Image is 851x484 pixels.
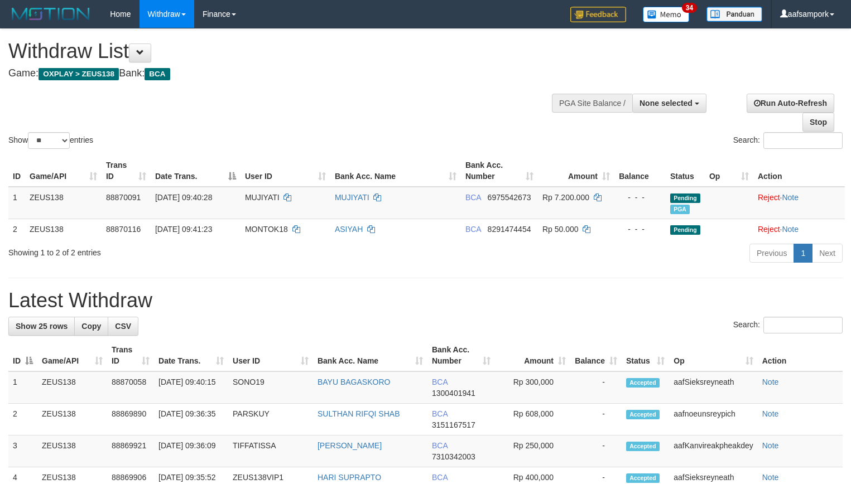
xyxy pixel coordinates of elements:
[427,340,495,371] th: Bank Acc. Number: activate to sort column ascending
[228,340,313,371] th: User ID: activate to sort column ascending
[37,404,107,435] td: ZEUS138
[8,289,843,312] h1: Latest Withdraw
[762,473,779,482] a: Note
[762,409,779,418] a: Note
[465,225,481,234] span: BCA
[812,244,843,263] a: Next
[318,473,381,482] a: HARI SUPRAPTO
[25,155,102,187] th: Game/API: activate to sort column ascending
[432,452,475,461] span: Copy 7310342003 to clipboard
[432,409,448,418] span: BCA
[753,187,845,219] td: ·
[107,371,154,404] td: 88870058
[318,441,382,450] a: [PERSON_NAME]
[106,225,141,234] span: 88870116
[495,340,570,371] th: Amount: activate to sort column ascending
[465,193,481,202] span: BCA
[154,435,228,467] td: [DATE] 09:36:09
[154,340,228,371] th: Date Trans.: activate to sort column ascending
[8,435,37,467] td: 3
[570,340,622,371] th: Balance: activate to sort column ascending
[552,94,632,113] div: PGA Site Balance /
[733,317,843,333] label: Search:
[669,340,757,371] th: Op: activate to sort column ascending
[37,371,107,404] td: ZEUS138
[330,155,461,187] th: Bank Acc. Name: activate to sort column ascending
[626,442,660,451] span: Accepted
[108,317,138,336] a: CSV
[432,389,475,398] span: Copy 1300401941 to clipboard
[682,3,697,13] span: 34
[432,420,475,429] span: Copy 3151167517 to clipboard
[495,371,570,404] td: Rp 300,000
[74,317,108,336] a: Copy
[155,193,212,202] span: [DATE] 09:40:28
[107,435,154,467] td: 88869921
[763,317,843,333] input: Search:
[542,225,579,234] span: Rp 50.000
[8,340,37,371] th: ID: activate to sort column descending
[758,225,780,234] a: Reject
[432,377,448,386] span: BCA
[802,113,834,132] a: Stop
[37,340,107,371] th: Game/API: activate to sort column ascending
[318,377,390,386] a: BAYU BAGASKORO
[335,225,363,234] a: ASIYAH
[570,404,622,435] td: -
[570,371,622,404] td: -
[626,378,660,388] span: Accepted
[318,409,400,418] a: SULTHAN RIFQI SHAB
[758,193,780,202] a: Reject
[39,68,119,80] span: OXPLAY > ZEUS138
[538,155,614,187] th: Amount: activate to sort column ascending
[495,435,570,467] td: Rp 250,000
[570,7,626,22] img: Feedback.jpg
[622,340,669,371] th: Status: activate to sort column ascending
[461,155,538,187] th: Bank Acc. Number: activate to sort column ascending
[542,193,589,202] span: Rp 7.200.000
[8,187,25,219] td: 1
[488,225,531,234] span: Copy 8291474454 to clipboard
[107,340,154,371] th: Trans ID: activate to sort column ascending
[495,404,570,435] td: Rp 608,000
[670,205,690,214] span: Marked by aafnoeunsreypich
[762,441,779,450] a: Note
[8,219,25,239] td: 2
[733,132,843,149] label: Search:
[753,155,845,187] th: Action
[8,404,37,435] td: 2
[669,435,757,467] td: aafKanvireakpheakdey
[632,94,706,113] button: None selected
[145,68,170,80] span: BCA
[8,68,556,79] h4: Game: Bank:
[758,340,843,371] th: Action
[155,225,212,234] span: [DATE] 09:41:23
[102,155,151,187] th: Trans ID: activate to sort column ascending
[25,219,102,239] td: ZEUS138
[8,132,93,149] label: Show entries
[488,193,531,202] span: Copy 6975542673 to clipboard
[8,40,556,62] h1: Withdraw List
[25,187,102,219] td: ZEUS138
[228,404,313,435] td: PARSKUY
[115,322,131,331] span: CSV
[432,473,448,482] span: BCA
[626,473,660,483] span: Accepted
[794,244,812,263] a: 1
[8,371,37,404] td: 1
[154,371,228,404] td: [DATE] 09:40:15
[106,193,141,202] span: 88870091
[8,155,25,187] th: ID
[669,371,757,404] td: aafSieksreyneath
[763,132,843,149] input: Search:
[8,243,346,258] div: Showing 1 to 2 of 2 entries
[241,155,330,187] th: User ID: activate to sort column ascending
[151,155,241,187] th: Date Trans.: activate to sort column descending
[753,219,845,239] td: ·
[8,6,93,22] img: MOTION_logo.png
[619,192,661,203] div: - - -
[245,225,288,234] span: MONTOK18
[107,404,154,435] td: 88869890
[670,225,700,235] span: Pending
[669,404,757,435] td: aafnoeunsreypich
